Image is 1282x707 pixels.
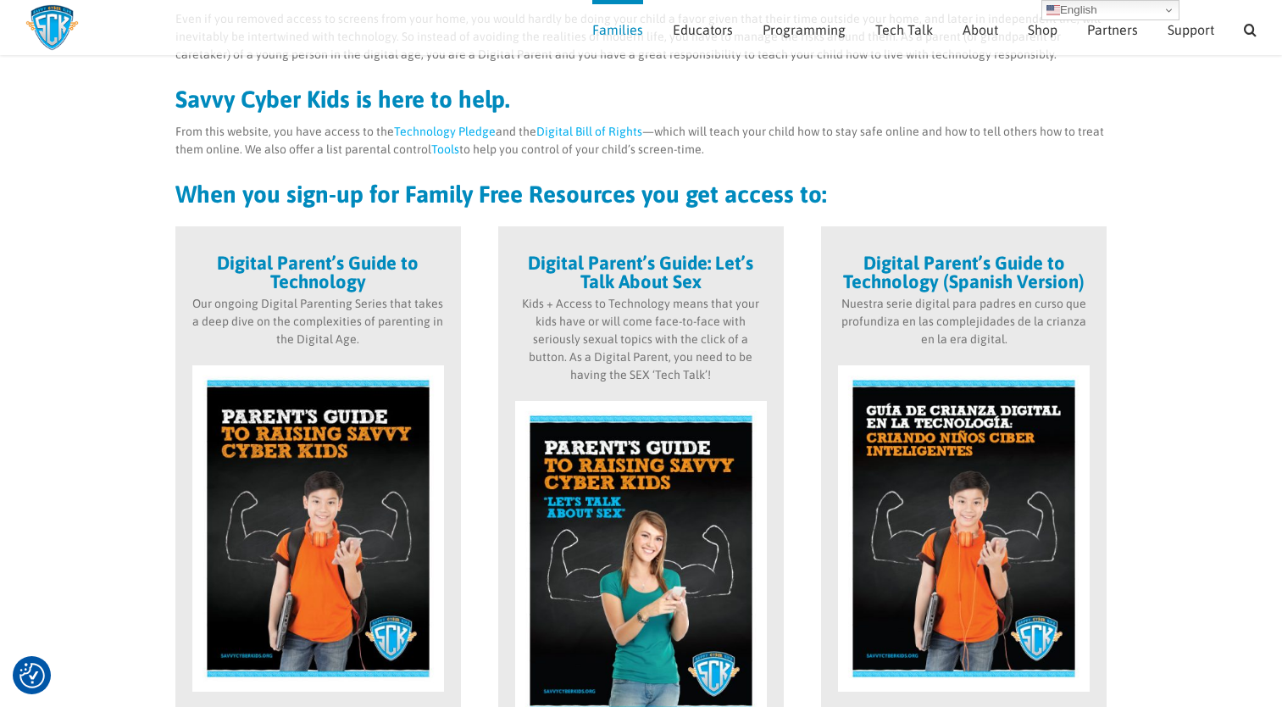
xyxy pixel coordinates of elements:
span: Tech Talk [875,23,933,36]
img: en [1046,3,1060,17]
span: Partners [1087,23,1138,36]
img: Savvy Cyber Kids Logo [25,4,79,51]
img: Revisit consent button [19,663,45,688]
span: Programming [763,23,846,36]
a: Tools [431,142,459,156]
strong: Digital Parent’s Guide to Technology [217,252,419,292]
h2: Savvy Cyber Kids is here to help. [175,87,1107,111]
p: From this website, you have access to the and the —which will teach your child how to stay safe o... [175,123,1107,159]
a: Technology Pledge [394,125,496,138]
span: Educators [673,23,733,36]
p: Kids + Access to Technology means that your kids have or will come face-to-face with seriously se... [515,295,767,384]
strong: Digital Parent’s Guide: Let’s Talk About Sex [528,252,753,292]
button: Consent Preferences [19,663,45,688]
span: Support [1168,23,1214,36]
a: Digital Bill of Rights [536,125,642,138]
strong: Digital Parent’s Guide to Technology (Spanish Version) [843,252,1085,292]
p: Our ongoing Digital Parenting Series that takes a deep dive on the complexities of parenting in t... [192,295,444,348]
strong: When you sign-up for Family Free Resources you get access to: [175,181,827,208]
span: About [963,23,998,36]
span: Families [592,23,643,36]
span: Shop [1028,23,1057,36]
img: parents-guide-cover [192,365,444,692]
img: parents-guide-spanish [838,365,1090,692]
p: Nuestra serie digital para padres en curso que profundiza en las complejidades de la crianza en l... [838,295,1090,348]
